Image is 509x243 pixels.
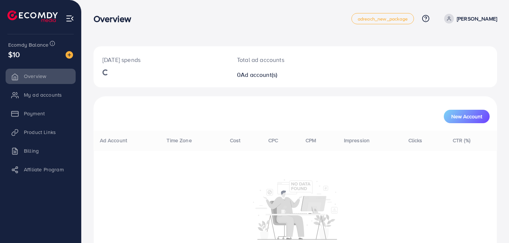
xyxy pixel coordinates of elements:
img: image [66,51,73,59]
h2: 0 [237,71,320,78]
p: [PERSON_NAME] [457,14,497,23]
span: New Account [451,114,482,119]
span: Ad account(s) [241,71,277,79]
span: Ecomdy Balance [8,41,48,49]
h3: Overview [94,13,137,24]
p: Total ad accounts [237,55,320,64]
span: $10 [8,49,20,60]
a: adreach_new_package [351,13,414,24]
p: [DATE] spends [102,55,219,64]
a: [PERSON_NAME] [441,14,497,24]
span: adreach_new_package [358,16,408,21]
img: logo [7,10,58,22]
button: New Account [444,110,490,123]
img: menu [66,14,74,23]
